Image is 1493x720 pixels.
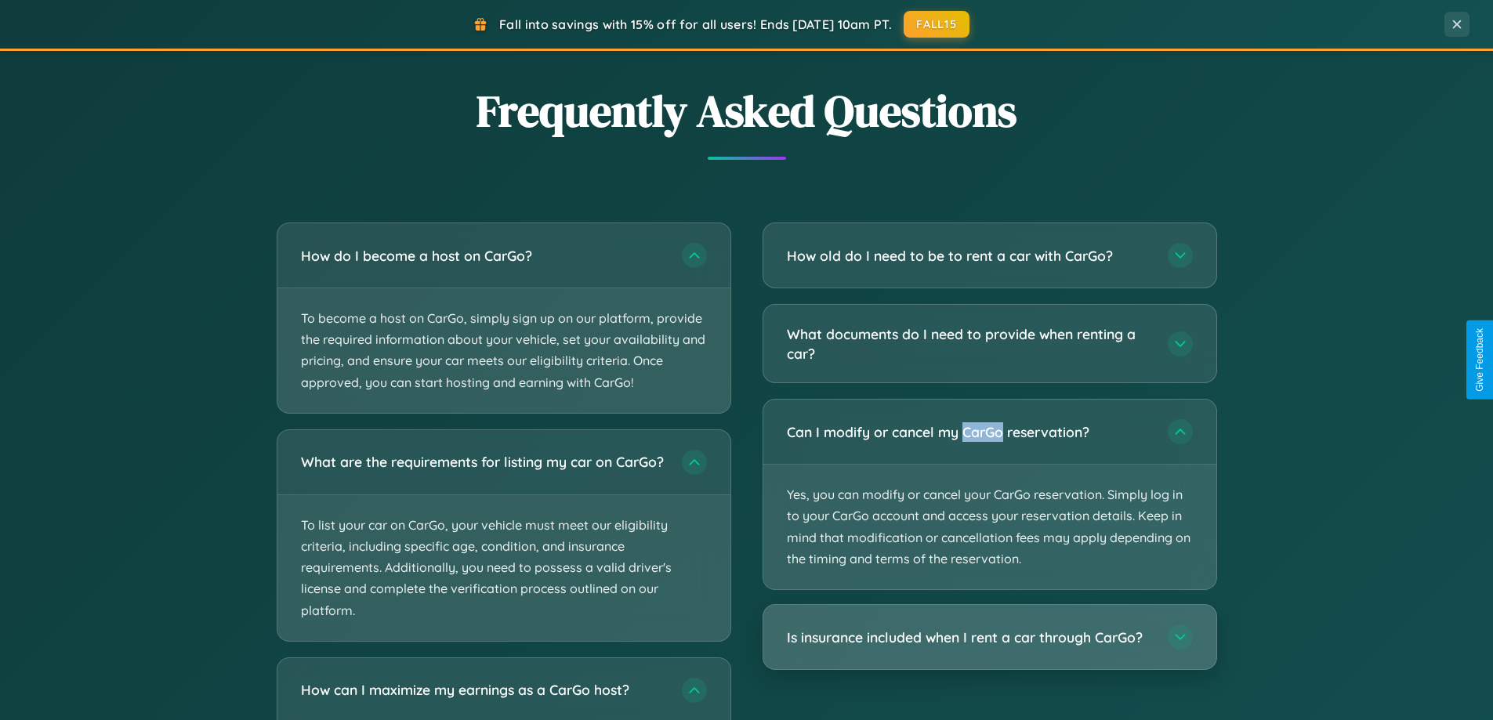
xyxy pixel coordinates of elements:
h3: Can I modify or cancel my CarGo reservation? [787,422,1152,442]
p: Yes, you can modify or cancel your CarGo reservation. Simply log in to your CarGo account and acc... [763,465,1216,589]
h2: Frequently Asked Questions [277,81,1217,141]
h3: How can I maximize my earnings as a CarGo host? [301,680,666,700]
h3: How do I become a host on CarGo? [301,246,666,266]
h3: What are the requirements for listing my car on CarGo? [301,452,666,472]
h3: How old do I need to be to rent a car with CarGo? [787,246,1152,266]
h3: What documents do I need to provide when renting a car? [787,324,1152,363]
p: To list your car on CarGo, your vehicle must meet our eligibility criteria, including specific ag... [277,495,730,641]
span: Fall into savings with 15% off for all users! Ends [DATE] 10am PT. [499,16,892,32]
p: To become a host on CarGo, simply sign up on our platform, provide the required information about... [277,288,730,413]
div: Give Feedback [1474,328,1485,392]
button: FALL15 [904,11,969,38]
h3: Is insurance included when I rent a car through CarGo? [787,628,1152,647]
